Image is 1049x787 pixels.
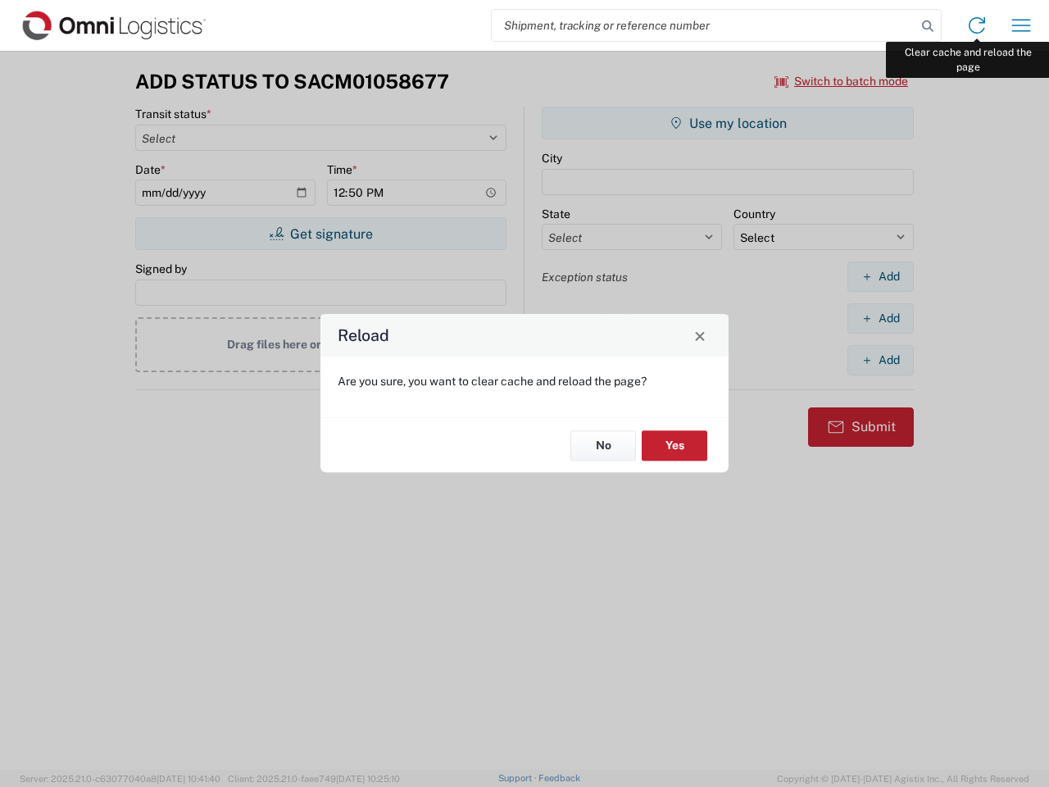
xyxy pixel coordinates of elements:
h4: Reload [338,324,389,348]
button: Yes [642,430,707,461]
input: Shipment, tracking or reference number [492,10,916,41]
button: No [570,430,636,461]
p: Are you sure, you want to clear cache and reload the page? [338,374,711,389]
button: Close [688,324,711,347]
